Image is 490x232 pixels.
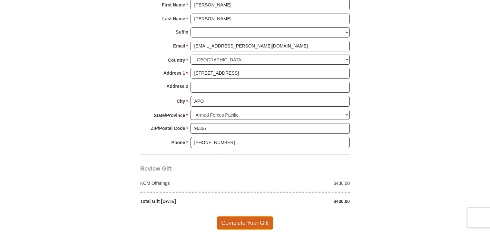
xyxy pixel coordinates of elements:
strong: Last Name [162,14,185,23]
span: Complete Your Gift [217,216,274,230]
span: Review Gift [140,165,172,172]
div: Total Gift [DATE] [137,198,245,205]
div: $430.00 [245,198,353,205]
strong: City [177,97,185,106]
strong: Suffix [176,27,188,37]
strong: Email [173,41,185,50]
div: KCM Offerings [137,180,245,186]
strong: Country [168,56,185,65]
strong: Address 2 [166,82,188,91]
strong: Phone [171,138,185,147]
strong: Address 1 [163,69,185,78]
strong: First Name [162,0,185,9]
strong: State/Province [154,111,185,120]
div: $430.00 [245,180,353,186]
strong: ZIP/Postal Code [151,124,185,133]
